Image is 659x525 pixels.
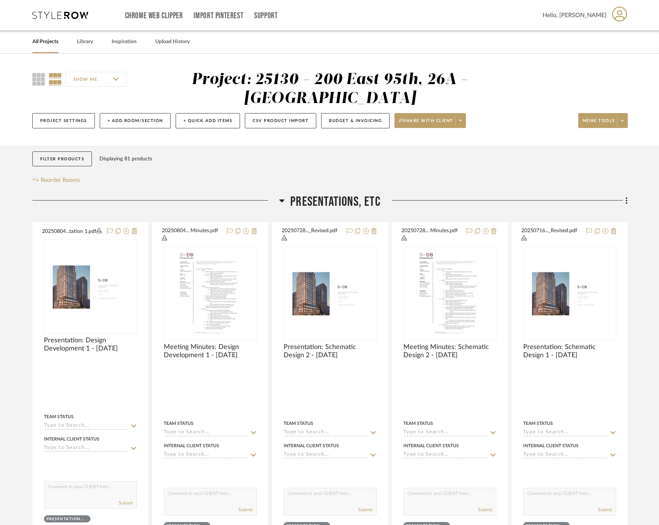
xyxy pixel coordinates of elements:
img: Meeting Minutes: Schematic Design 2 - 07.28.2025 [414,247,486,340]
button: Submit [598,506,612,513]
div: Team Status [523,420,553,427]
input: Type to Search… [284,429,368,436]
div: Internal Client Status [164,442,219,449]
div: Team Status [164,420,193,427]
div: Team Status [44,413,74,420]
div: Internal Client Status [44,436,99,442]
button: Reorder Rooms [32,176,80,185]
span: More tools [583,118,615,129]
a: All Projects [32,37,58,47]
button: Submit [119,500,133,506]
span: Hello, [PERSON_NAME] [543,11,607,20]
div: Internal Client Status [523,442,579,449]
a: Upload History [155,37,190,47]
div: Team Status [284,420,313,427]
input: Type to Search… [44,445,128,452]
input: Type to Search… [523,429,607,436]
button: Share with client [394,113,466,128]
button: Filter Products [32,151,92,167]
button: Project Settings [32,113,95,128]
button: 20250804...tation 1.pdf [42,227,102,236]
span: Share with client [399,118,453,129]
button: 20250804... Minutes.pdf [162,227,222,243]
span: Meeting Minutes: Design Development 1 - [DATE] [164,343,257,359]
a: Inspiration [112,37,137,47]
span: Presentation: Schematic Design 1 - [DATE] [523,343,616,359]
div: Internal Client Status [403,442,459,449]
input: Type to Search… [523,452,607,459]
span: Reorder Rooms [41,176,80,185]
button: More tools [578,113,628,128]
button: 20250728... Minutes.pdf [402,227,462,243]
img: Presentation: Design Development 1 - 08.04.2025 [45,257,136,317]
a: Support [254,13,278,19]
img: Presentation: Schematic Design 1 - 07.16.2025 [524,264,615,323]
div: Project: 25130 - 200 East 95th, 26A - [GEOGRAPHIC_DATA] [192,72,468,106]
button: + Add Room/Section [100,113,171,128]
button: Submit [358,506,372,513]
input: Type to Search… [164,429,248,436]
div: Displaying 81 products [99,151,152,166]
span: PRESENTATIONS, ETC [290,194,381,210]
div: PRESENTATIONS, ETC [47,516,86,522]
div: Team Status [403,420,433,427]
button: Budget & Invoicing [321,113,390,128]
input: Type to Search… [164,452,248,459]
span: Presentation: Design Development 1 - [DATE] [44,336,137,353]
a: Import Pinterest [193,13,243,19]
div: Internal Client Status [284,442,339,449]
button: Submit [239,506,253,513]
input: Type to Search… [44,423,128,430]
img: Meeting Minutes: Design Development 1 - 08.04.2025 [174,247,246,340]
button: + Quick Add Items [176,113,240,128]
img: Presentation: Schematic Design 2 - 07.28.2025 [284,264,376,323]
button: 20250728..._Revised.pdf [282,227,342,243]
a: Chrome Web Clipper [125,13,183,19]
button: CSV Product Import [245,113,316,128]
input: Type to Search… [403,452,487,459]
span: Presentation: Schematic Design 2 - [DATE] [284,343,377,359]
input: Type to Search… [284,452,368,459]
span: Meeting Minutes: Schematic Design 2 - [DATE] [403,343,496,359]
button: Submit [478,506,492,513]
a: Library [77,37,93,47]
button: 20250716..._Revised.pdf [521,227,582,243]
input: Type to Search… [403,429,487,436]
